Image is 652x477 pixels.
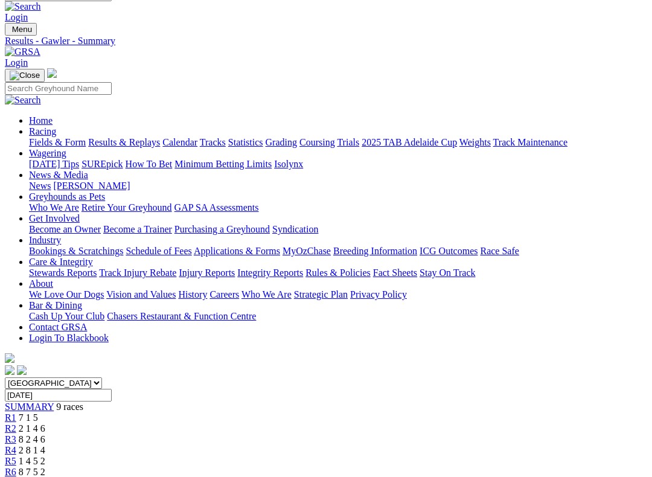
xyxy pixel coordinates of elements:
[29,235,61,245] a: Industry
[29,159,647,170] div: Wagering
[5,423,16,434] a: R2
[107,311,256,321] a: Chasers Restaurant & Function Centre
[19,456,45,466] span: 1 4 5 2
[5,434,16,444] a: R3
[305,267,371,278] a: Rules & Policies
[5,456,16,466] a: R5
[350,289,407,299] a: Privacy Policy
[228,137,263,147] a: Statistics
[29,170,88,180] a: News & Media
[174,202,259,213] a: GAP SA Assessments
[5,353,14,363] img: logo-grsa-white.png
[29,115,53,126] a: Home
[373,267,417,278] a: Fact Sheets
[88,137,160,147] a: Results & Replays
[29,311,647,322] div: Bar & Dining
[29,181,51,191] a: News
[19,434,45,444] span: 8 2 4 6
[493,137,567,147] a: Track Maintenance
[420,246,478,256] a: ICG Outcomes
[5,12,28,22] a: Login
[29,300,82,310] a: Bar & Dining
[99,267,176,278] a: Track Injury Rebate
[29,246,647,257] div: Industry
[29,246,123,256] a: Bookings & Scratchings
[17,365,27,375] img: twitter.svg
[5,69,45,82] button: Toggle navigation
[5,46,40,57] img: GRSA
[274,159,303,169] a: Isolynx
[179,267,235,278] a: Injury Reports
[29,213,80,223] a: Get Involved
[29,126,56,136] a: Racing
[12,25,32,34] span: Menu
[29,137,647,148] div: Racing
[29,224,647,235] div: Get Involved
[5,23,37,36] button: Toggle navigation
[29,333,109,343] a: Login To Blackbook
[19,467,45,477] span: 8 7 5 2
[29,267,97,278] a: Stewards Reports
[5,467,16,477] a: R6
[5,402,54,412] a: SUMMARY
[81,159,123,169] a: SUREpick
[337,137,359,147] a: Trials
[362,137,457,147] a: 2025 TAB Adelaide Cup
[126,246,191,256] a: Schedule of Fees
[29,159,79,169] a: [DATE] Tips
[29,289,104,299] a: We Love Our Dogs
[283,246,331,256] a: MyOzChase
[29,137,86,147] a: Fields & Form
[5,95,41,106] img: Search
[29,148,66,158] a: Wagering
[29,289,647,300] div: About
[56,402,83,412] span: 9 races
[29,311,104,321] a: Cash Up Your Club
[420,267,475,278] a: Stay On Track
[299,137,335,147] a: Coursing
[174,224,270,234] a: Purchasing a Greyhound
[178,289,207,299] a: History
[5,365,14,375] img: facebook.svg
[19,412,38,423] span: 7 1 5
[333,246,417,256] a: Breeding Information
[29,202,79,213] a: Who We Are
[5,445,16,455] a: R4
[5,389,112,402] input: Select date
[29,257,93,267] a: Care & Integrity
[194,246,280,256] a: Applications & Forms
[266,137,297,147] a: Grading
[480,246,519,256] a: Race Safe
[103,224,172,234] a: Become a Trainer
[241,289,292,299] a: Who We Are
[459,137,491,147] a: Weights
[19,445,45,455] span: 2 8 1 4
[53,181,130,191] a: [PERSON_NAME]
[29,202,647,213] div: Greyhounds as Pets
[209,289,239,299] a: Careers
[106,289,176,299] a: Vision and Values
[29,267,647,278] div: Care & Integrity
[47,68,57,78] img: logo-grsa-white.png
[5,36,647,46] a: Results - Gawler - Summary
[19,423,45,434] span: 2 1 4 6
[10,71,40,80] img: Close
[29,191,105,202] a: Greyhounds as Pets
[5,1,41,12] img: Search
[294,289,348,299] a: Strategic Plan
[5,57,28,68] a: Login
[272,224,318,234] a: Syndication
[29,322,87,332] a: Contact GRSA
[29,181,647,191] div: News & Media
[126,159,173,169] a: How To Bet
[162,137,197,147] a: Calendar
[5,82,112,95] input: Search
[81,202,172,213] a: Retire Your Greyhound
[174,159,272,169] a: Minimum Betting Limits
[200,137,226,147] a: Tracks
